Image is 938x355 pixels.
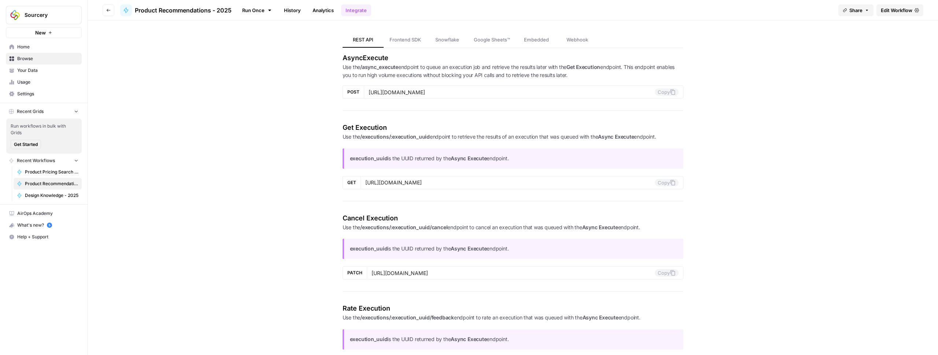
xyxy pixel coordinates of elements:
a: Edit Workflow [876,4,923,16]
span: Recent Grids [17,108,44,115]
span: Design Knowledge - 2025 [25,192,78,199]
button: Copy [655,269,679,277]
strong: Async Execute [451,245,487,252]
a: Usage [6,76,82,88]
h4: Rate Execution [343,303,684,314]
strong: execution_uuid [350,245,388,252]
a: Frontend SDK [384,32,427,48]
span: Get Started [14,141,38,148]
span: Home [17,44,78,50]
span: Help + Support [17,234,78,240]
strong: execution_uuid [350,155,388,161]
p: is the UUID returned by the endpoint. [350,154,678,163]
h4: Async Execute [343,53,684,63]
div: What's new? [6,220,81,231]
a: History [280,4,305,16]
a: REST API [343,32,384,48]
strong: /executions/:execution_uuid [360,133,430,140]
p: Use the endpoint to cancel an execution that was queued with the endpoint. [343,223,684,232]
a: Design Knowledge - 2025 [14,190,82,201]
button: Workspace: Sourcery [6,6,82,24]
strong: Async Execute [582,224,618,230]
p: Use the endpoint to queue an execution job and retrieve the results later with the endpoint. This... [343,63,684,80]
p: Use the endpoint to rate an execution that was queued with the endpoint. [343,314,684,322]
span: PATCH [347,270,362,276]
a: 5 [47,223,52,228]
strong: /async_execute [360,64,398,70]
button: Copy [655,179,679,186]
a: Settings [6,88,82,100]
a: Embedded [516,32,557,48]
span: Run workflows in bulk with Grids [11,123,77,136]
strong: /executions/:execution_uuid/feedback [360,314,454,321]
span: Recent Workflows [17,157,55,164]
strong: Async Execute [451,155,487,161]
span: REST API [353,36,373,43]
p: Use the endpoint to retrieve the results of an execution that was queued with the endpoint. [343,133,684,141]
h4: Get Execution [343,122,684,133]
span: AirOps Academy [17,210,78,217]
span: Webhook [566,36,588,43]
span: Product Recommendations - 2025 [135,6,232,15]
img: Sourcery Logo [8,8,22,22]
strong: Async Execute [583,314,618,321]
span: New [35,29,46,36]
span: POST [347,89,359,95]
a: Webhook [557,32,598,48]
button: Get Started [11,140,41,149]
span: Settings [17,91,78,97]
strong: Async Execute [598,133,634,140]
span: Usage [17,79,78,85]
a: Product Recommendations - 2025 [14,178,82,190]
button: Recent Workflows [6,155,82,166]
span: Edit Workflow [881,7,912,14]
strong: /executions/:execution_uuid/cancel [360,224,447,230]
button: Recent Grids [6,106,82,117]
a: Your Data [6,65,82,76]
button: Help + Support [6,231,82,243]
strong: Async Execute [451,336,487,342]
button: Share [838,4,874,16]
span: GET [347,179,356,186]
a: Home [6,41,82,53]
h4: Cancel Execution [343,213,684,223]
span: Your Data [17,67,78,74]
button: What's new? 5 [6,219,82,231]
a: Browse [6,53,82,65]
span: Product Recommendations - 2025 [25,180,78,187]
text: 5 [48,223,50,227]
a: Snowflake [427,32,468,48]
a: Run Once [237,4,277,17]
span: Share [849,7,863,14]
a: Analytics [308,4,338,16]
span: Browse [17,55,78,62]
span: Google Sheets™ [474,36,510,43]
p: is the UUID returned by the endpoint. [350,335,678,344]
span: Product Pricing Search - 2025 [25,169,78,175]
button: Copy [655,88,679,96]
a: AirOps Academy [6,208,82,219]
span: Frontend SDK [389,36,421,43]
span: Embedded [524,36,549,43]
p: is the UUID returned by the endpoint. [350,245,678,253]
strong: execution_uuid [350,336,388,342]
a: Google Sheets™ [468,32,516,48]
span: Snowflake [435,36,459,43]
a: Integrate [341,4,371,16]
span: Sourcery [25,11,69,19]
button: New [6,27,82,38]
a: Product Recommendations - 2025 [120,4,232,16]
a: Product Pricing Search - 2025 [14,166,82,178]
strong: Get Execution [566,64,600,70]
